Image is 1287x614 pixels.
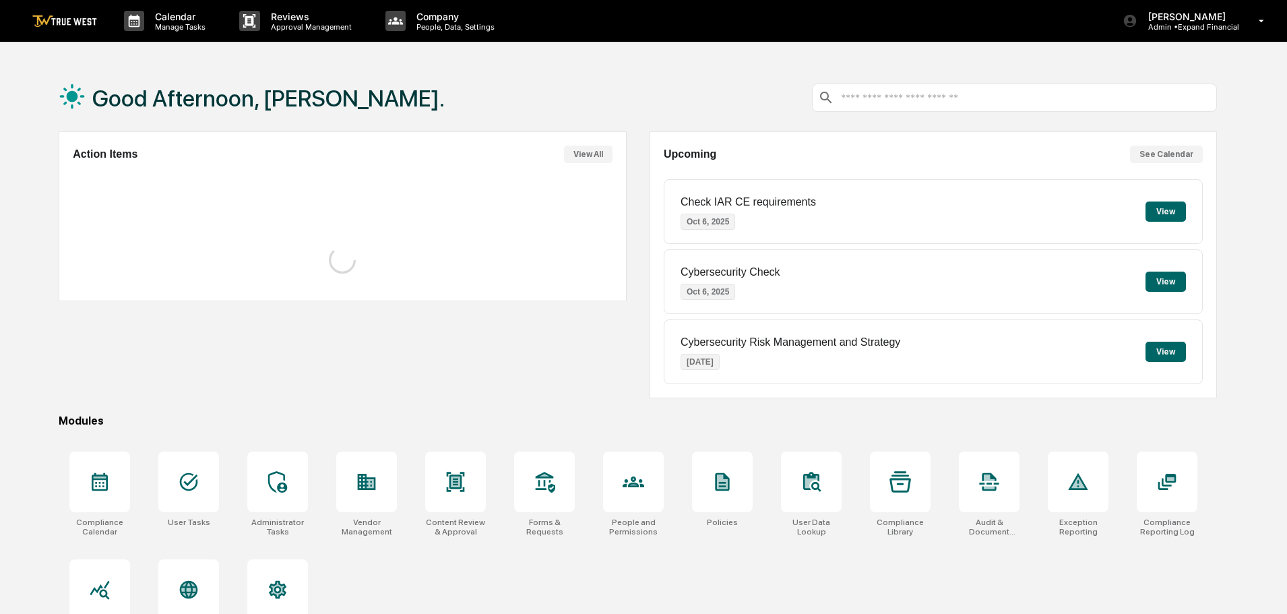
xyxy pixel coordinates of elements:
h2: Upcoming [664,148,716,160]
p: Oct 6, 2025 [681,284,735,300]
div: Modules [59,415,1217,427]
div: Content Review & Approval [425,518,486,536]
p: People, Data, Settings [406,22,501,32]
button: View All [564,146,613,163]
p: Cybersecurity Check [681,266,780,278]
div: Compliance Reporting Log [1137,518,1197,536]
h1: Good Afternoon, [PERSON_NAME]. [92,85,445,112]
button: View [1145,202,1186,222]
p: Calendar [144,11,212,22]
p: [PERSON_NAME] [1137,11,1239,22]
div: Vendor Management [336,518,397,536]
p: Cybersecurity Risk Management and Strategy [681,336,900,348]
div: Forms & Requests [514,518,575,536]
p: [DATE] [681,354,720,370]
div: Audit & Document Logs [959,518,1019,536]
button: See Calendar [1130,146,1203,163]
p: Admin • Expand Financial [1137,22,1239,32]
div: Compliance Calendar [69,518,130,536]
div: Administrator Tasks [247,518,308,536]
div: Policies [707,518,738,527]
div: People and Permissions [603,518,664,536]
button: View [1145,272,1186,292]
p: Oct 6, 2025 [681,214,735,230]
div: User Data Lookup [781,518,842,536]
p: Reviews [260,11,358,22]
p: Manage Tasks [144,22,212,32]
button: View [1145,342,1186,362]
p: Approval Management [260,22,358,32]
h2: Action Items [73,148,137,160]
div: Compliance Library [870,518,931,536]
img: logo [32,15,97,28]
p: Check IAR CE requirements [681,196,816,208]
p: Company [406,11,501,22]
div: Exception Reporting [1048,518,1108,536]
div: User Tasks [168,518,210,527]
